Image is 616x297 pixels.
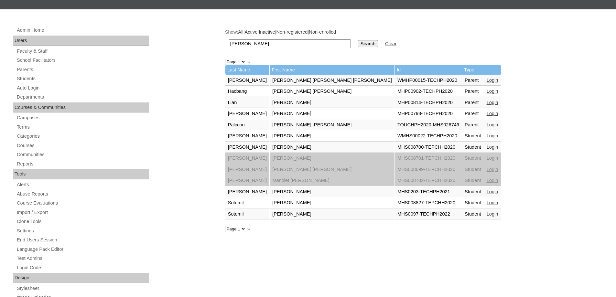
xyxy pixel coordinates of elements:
td: Student [462,131,484,142]
a: Test Admins [16,254,149,262]
td: [PERSON_NAME] [270,142,394,153]
a: Login [487,144,498,150]
td: Student [462,175,484,186]
td: [PERSON_NAME] [270,97,394,108]
td: MHS008702-TEPCHH2020 [395,175,462,186]
td: MHS008699-TEPCHH2020 [395,164,462,175]
a: Admin Home [16,26,149,34]
td: [PERSON_NAME] [225,75,270,86]
a: Categories [16,132,149,140]
td: Manolet [PERSON_NAME] [270,175,394,186]
a: Faculty & Staff [16,47,149,55]
input: Search [358,40,378,47]
td: [PERSON_NAME] [225,175,270,186]
td: [PERSON_NAME] [225,186,270,197]
div: Tools [13,169,149,179]
a: Login [487,178,498,183]
td: MHS0203-TECHPH2021 [395,186,462,197]
td: Last Name [225,65,270,75]
td: Lian [225,97,270,108]
td: Sotomil [225,209,270,220]
td: Sotomil [225,197,270,208]
td: WMHP00015-TECHPH2020 [395,75,462,86]
td: Id [395,65,462,75]
td: [PERSON_NAME] [225,164,270,175]
td: Type [462,65,484,75]
td: Student [462,164,484,175]
a: Login [487,211,498,217]
a: Non-registered [276,29,308,35]
a: Communities [16,151,149,159]
a: Login [487,189,498,194]
a: Terms [16,123,149,131]
div: Courses & Communities [13,102,149,113]
a: All [238,29,243,35]
a: Departments [16,93,149,101]
a: Login Code [16,264,149,272]
td: [PERSON_NAME] [270,197,394,208]
a: Login [487,100,498,105]
a: Abuse Reports [16,190,149,198]
a: » [247,59,250,64]
td: Student [462,197,484,208]
td: Palccon [225,120,270,131]
a: Login [487,89,498,94]
td: [PERSON_NAME] [PERSON_NAME] [270,120,394,131]
input: Search [229,39,351,48]
a: Clear [385,41,396,46]
td: [PERSON_NAME] [270,209,394,220]
a: Active [244,29,257,35]
a: Language Pack Editor [16,245,149,253]
a: Non-enrolled [309,29,336,35]
td: Student [462,186,484,197]
a: Stylesheet [16,284,149,292]
div: Show: | | | | [225,29,545,52]
a: Login [487,200,498,205]
a: » [247,226,250,231]
td: First Name [270,65,394,75]
a: Login [487,122,498,127]
a: Login [487,155,498,161]
td: Student [462,142,484,153]
td: [PERSON_NAME] [PERSON_NAME] [270,86,394,97]
a: End Users Session [16,236,149,244]
td: [PERSON_NAME] [PERSON_NAME] [PERSON_NAME] [270,75,394,86]
td: Parent [462,120,484,131]
td: Hacbang [225,86,270,97]
td: MHP00902-TECHPH2020 [395,86,462,97]
td: MHS008701-TEPCHH2020 [395,153,462,164]
td: Student [462,209,484,220]
td: MHS0097-TECHPH2022 [395,209,462,220]
a: School Facilitators [16,56,149,64]
a: Courses [16,142,149,150]
a: Clone Tools [16,217,149,226]
a: Students [16,75,149,83]
td: [PERSON_NAME] [225,108,270,119]
a: Inactive [259,29,275,35]
td: TOUCHPH2020-MHS026749 [395,120,462,131]
a: Parents [16,66,149,74]
td: Student [462,153,484,164]
td: MHP00814-TECHPH2020 [395,97,462,108]
td: [PERSON_NAME] [270,153,394,164]
a: Reports [16,160,149,168]
td: MHS008827-TEPCHH2020 [395,197,462,208]
a: Login [487,133,498,138]
td: [PERSON_NAME] [225,142,270,153]
td: WMHS00022-TECHPH2020 [395,131,462,142]
a: Campuses [16,114,149,122]
a: Alerts [16,181,149,189]
td: [PERSON_NAME] [270,108,394,119]
td: [PERSON_NAME] [270,186,394,197]
a: Settings [16,227,149,235]
a: Login [487,111,498,116]
td: Parent [462,86,484,97]
td: [PERSON_NAME] [270,131,394,142]
a: Import / Export [16,208,149,217]
td: [PERSON_NAME] [225,131,270,142]
a: Login [487,78,498,83]
td: MHS008700-TEPCHH2020 [395,142,462,153]
td: MHP00793-TECHPH2020 [395,108,462,119]
a: Course Evaluations [16,199,149,207]
td: [PERSON_NAME] [225,153,270,164]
